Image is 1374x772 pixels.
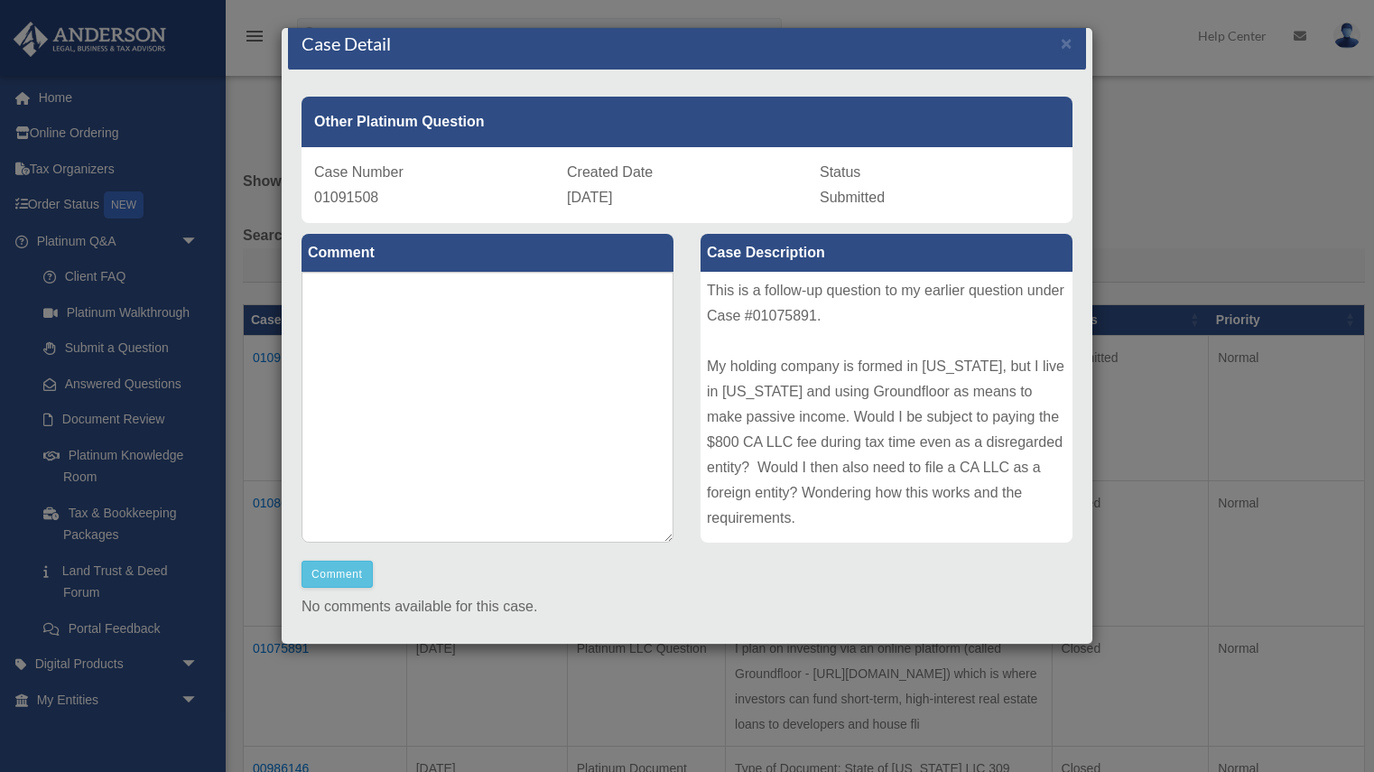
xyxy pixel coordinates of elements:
label: Case Description [701,234,1072,272]
h4: Case Detail [302,31,391,56]
button: Comment [302,561,373,588]
span: Case Number [314,164,404,180]
button: Close [1061,33,1072,52]
p: No comments available for this case. [302,594,1072,619]
div: This is a follow-up question to my earlier question under Case #01075891. My holding company is f... [701,272,1072,543]
span: Submitted [820,190,885,205]
span: × [1061,33,1072,53]
label: Comment [302,234,673,272]
span: 01091508 [314,190,378,205]
span: Created Date [567,164,653,180]
span: [DATE] [567,190,612,205]
div: Other Platinum Question [302,97,1072,147]
span: Status [820,164,860,180]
